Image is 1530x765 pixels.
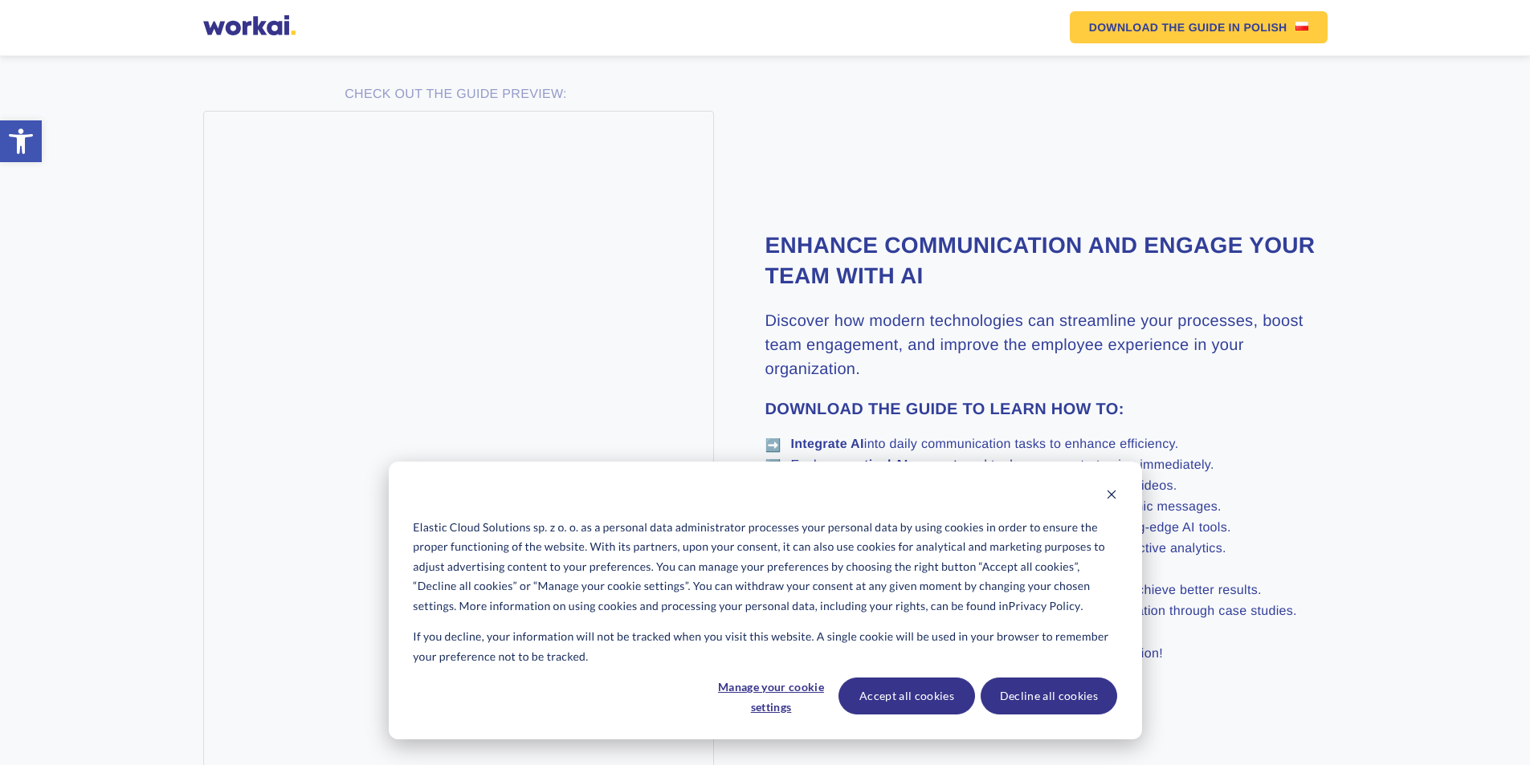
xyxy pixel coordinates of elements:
p: Elastic Cloud Solutions sp. z o. o. as a personal data administrator processes your personal data... [413,518,1116,616]
a: Terms of Use [157,164,232,180]
a: DOWNLOAD THE GUIDEIN POLISHUS flag [1070,11,1328,43]
button: Manage your cookie settings [709,678,833,714]
h2: Enhance communication and engage your team with AI [765,230,1328,291]
div: Cookie banner [389,462,1142,739]
button: Accept all cookies [838,678,975,714]
span: ➡️ [765,437,781,454]
strong: DOWNLOAD THE GUIDE TO LEARN HOW TO: [765,401,1124,418]
button: Decline all cookies [981,678,1117,714]
a: Privacy Policy [1009,596,1081,616]
li: Explore and tools you can start using immediately. [765,458,1328,473]
strong: practical AI prompts [836,458,965,472]
em: DOWNLOAD THE GUIDE [1089,22,1226,33]
p: email messages [20,266,112,282]
strong: Integrate AI [791,437,864,451]
button: Dismiss cookie banner [1106,486,1117,507]
li: into daily communication tasks to enhance efficiency. [765,437,1328,452]
img: US flag [1295,22,1308,31]
h3: Discover how modern technologies can streamline your processes, boost team engagement, and improv... [765,309,1328,381]
p: CHECK OUT THE GUIDE PREVIEW: [203,85,709,104]
span: ➡️ [765,458,781,474]
input: email messages* [4,269,14,279]
a: Privacy Policy [254,164,329,180]
p: If you decline, your information will not be tracked when you visit this website. A single cookie... [413,627,1116,666]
